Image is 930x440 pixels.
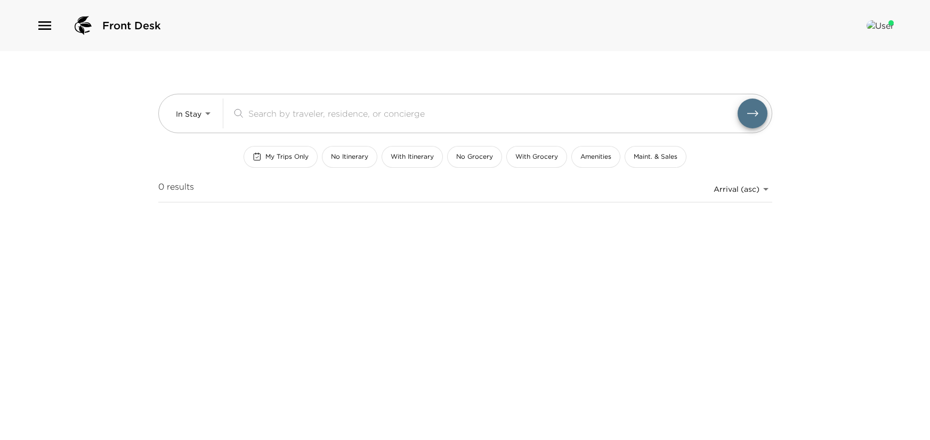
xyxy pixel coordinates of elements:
[391,152,434,161] span: With Itinerary
[102,18,161,33] span: Front Desk
[456,152,493,161] span: No Grocery
[506,146,567,168] button: With Grocery
[571,146,620,168] button: Amenities
[248,107,738,119] input: Search by traveler, residence, or concierge
[322,146,377,168] button: No Itinerary
[244,146,318,168] button: My Trips Only
[382,146,443,168] button: With Itinerary
[158,181,194,198] span: 0 results
[447,146,502,168] button: No Grocery
[867,20,894,31] img: User
[176,109,201,119] span: In Stay
[714,184,759,194] span: Arrival (asc)
[634,152,677,161] span: Maint. & Sales
[331,152,368,161] span: No Itinerary
[70,13,96,38] img: logo
[625,146,686,168] button: Maint. & Sales
[580,152,611,161] span: Amenities
[515,152,558,161] span: With Grocery
[265,152,309,161] span: My Trips Only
